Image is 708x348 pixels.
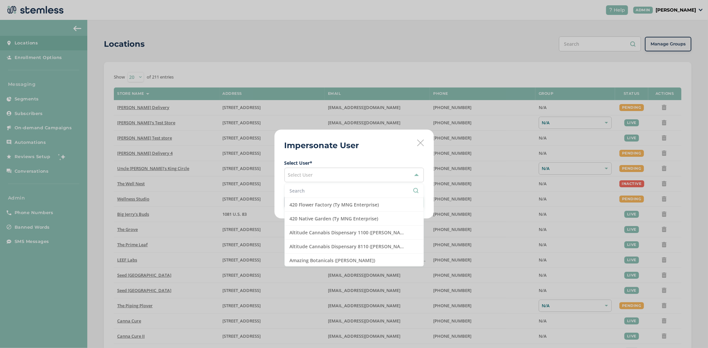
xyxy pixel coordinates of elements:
label: Select User [284,159,424,166]
li: 420 Native Garden (Ty MNG Enterprise) [285,212,424,226]
li: 420 Flower Factory (Ty MNG Enterprise) [285,198,424,212]
span: Select User [288,172,313,178]
li: Amazing Botanicals ([PERSON_NAME]) [285,254,424,267]
input: Search [290,187,419,194]
iframe: Chat Widget [675,316,708,348]
li: Altitude Cannabis Dispensary 1100 ([PERSON_NAME]) [285,226,424,240]
li: Altitude Cannabis Dispensary 8110 ([PERSON_NAME]) [285,240,424,254]
h2: Impersonate User [284,140,359,151]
